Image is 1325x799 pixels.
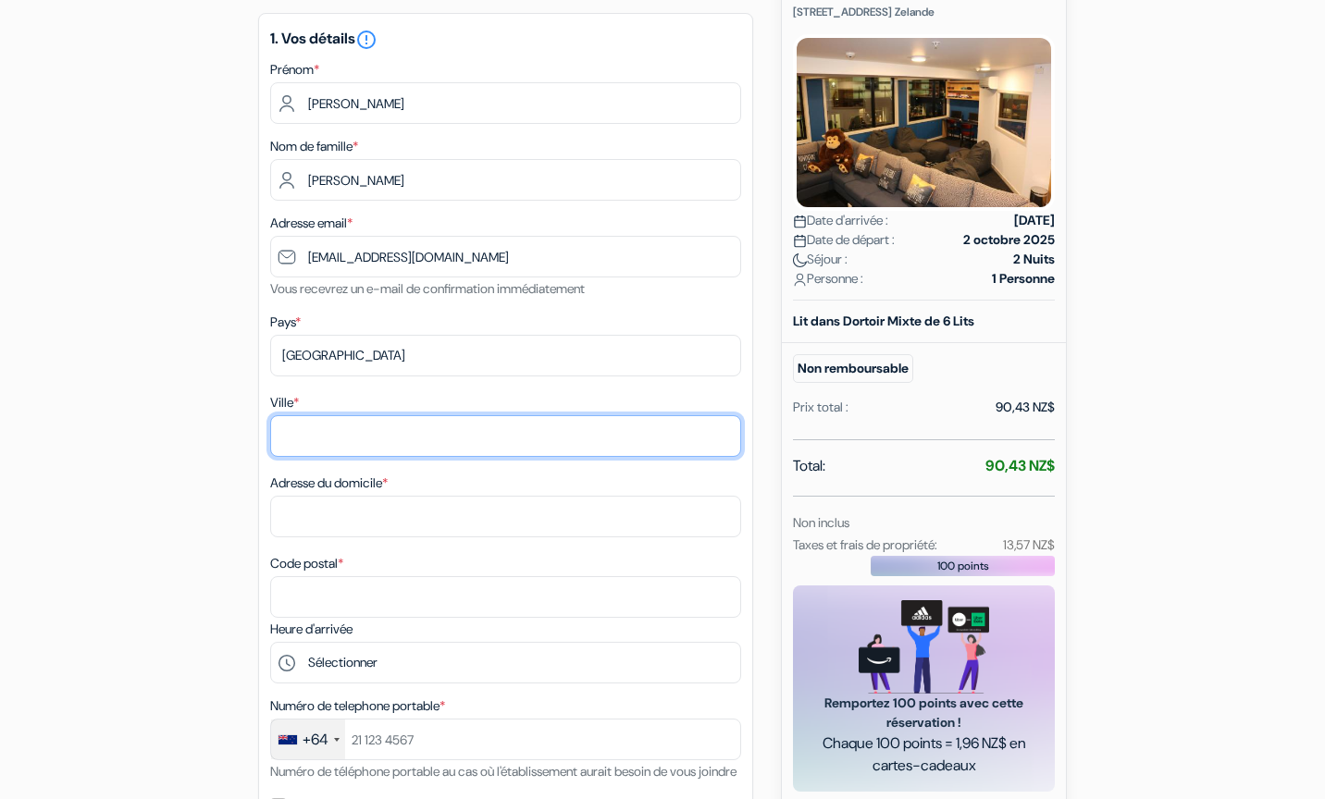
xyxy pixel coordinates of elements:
[793,253,807,267] img: moon.svg
[793,455,825,477] span: Total:
[793,211,888,230] span: Date d'arrivée :
[270,82,741,124] input: Entrez votre prénom
[793,514,849,531] small: Non inclus
[1014,211,1055,230] strong: [DATE]
[270,393,299,412] label: Ville
[985,456,1055,475] strong: 90,43 NZ$
[859,600,989,694] img: gift_card_hero_new.png
[270,473,388,493] label: Adresse du domicile
[1003,536,1055,553] small: 13,57 NZ$
[815,732,1033,777] span: Chaque 100 points = 1,96 NZ$ en cartes-cadeaux
[270,620,353,639] label: Heure d'arrivée
[963,230,1055,250] strong: 2 octobre 2025
[303,729,328,751] div: +64
[270,214,353,233] label: Adresse email
[271,719,345,759] div: New Zealand: +64
[937,558,989,574] span: 100 points
[793,215,807,228] img: calendar.svg
[270,236,741,277] input: Entrer adresse e-mail
[270,763,737,780] small: Numéro de téléphone portable au cas où l'établissement aurait besoin de vous joindre
[793,313,974,329] b: Lit dans Dortoir Mixte de 6 Lits
[270,313,301,332] label: Pays
[270,29,741,51] h5: 1. Vos détails
[793,398,848,417] div: Prix total :
[270,280,585,297] small: Vous recevrez un e-mail de confirmation immédiatement
[793,234,807,248] img: calendar.svg
[270,696,445,716] label: Numéro de telephone portable
[270,137,358,156] label: Nom de famille
[270,719,741,760] input: 21 123 4567
[793,273,807,287] img: user_icon.svg
[793,536,937,553] small: Taxes et frais de propriété:
[793,354,913,383] small: Non remboursable
[355,29,378,48] a: error_outline
[270,159,741,201] input: Entrer le nom de famille
[355,29,378,51] i: error_outline
[1013,250,1055,269] strong: 2 Nuits
[793,269,863,289] span: Personne :
[996,398,1055,417] div: 90,43 NZ$
[793,5,1055,19] p: [STREET_ADDRESS] Zelande
[793,250,848,269] span: Séjour :
[270,554,343,573] label: Code postal
[270,60,319,80] label: Prénom
[815,694,1033,732] span: Remportez 100 points avec cette réservation !
[793,230,895,250] span: Date de départ :
[992,269,1055,289] strong: 1 Personne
